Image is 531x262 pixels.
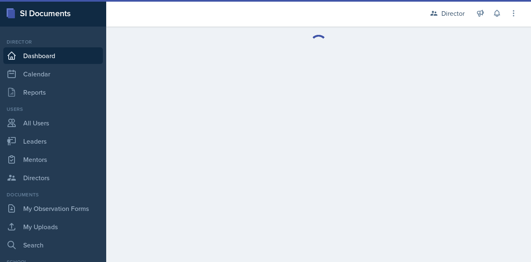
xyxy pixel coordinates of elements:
[3,38,103,46] div: Director
[441,8,465,18] div: Director
[3,237,103,253] a: Search
[3,133,103,149] a: Leaders
[3,200,103,217] a: My Observation Forms
[3,66,103,82] a: Calendar
[3,151,103,168] a: Mentors
[3,105,103,113] div: Users
[3,218,103,235] a: My Uploads
[3,47,103,64] a: Dashboard
[3,169,103,186] a: Directors
[3,84,103,100] a: Reports
[3,115,103,131] a: All Users
[3,191,103,198] div: Documents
